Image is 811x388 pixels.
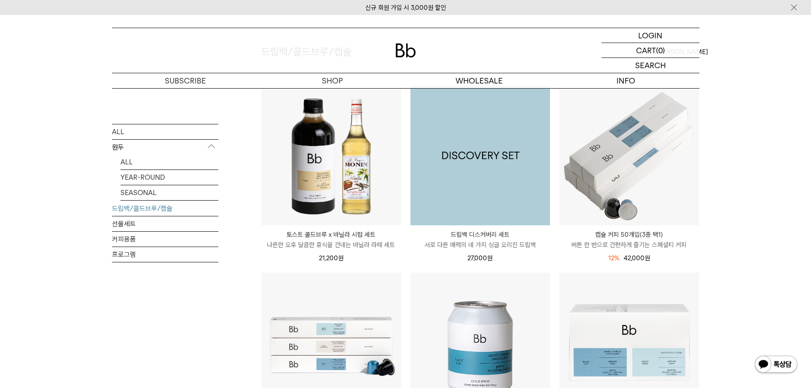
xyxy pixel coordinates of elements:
a: SEASONAL [120,185,218,200]
img: 1000001174_add2_035.jpg [410,86,550,225]
a: 신규 회원 가입 시 3,000원 할인 [365,4,446,11]
a: CART (0) [602,43,699,58]
span: 원 [338,254,344,262]
p: 나른한 오후 달콤한 휴식을 건네는 바닐라 라떼 세트 [261,240,401,250]
a: ALL [120,154,218,169]
a: 드립백 디스커버리 세트 서로 다른 매력의 네 가지 싱글 오리진 드립백 [410,230,550,250]
img: 토스트 콜드브루 x 바닐라 시럽 세트 [261,86,401,225]
p: INFO [553,73,699,88]
div: 12% [608,253,619,263]
a: YEAR-ROUND [120,170,218,184]
p: CART [636,43,656,57]
a: 프로그램 [112,247,218,262]
a: ALL [112,124,218,139]
p: WHOLESALE [406,73,553,88]
a: 커피용품 [112,231,218,246]
a: 드립백/콜드브루/캡슐 [112,201,218,216]
p: 토스트 콜드브루 x 바닐라 시럽 세트 [261,230,401,240]
span: 21,200 [319,254,344,262]
a: SHOP [259,73,406,88]
p: 서로 다른 매력의 네 가지 싱글 오리진 드립백 [410,240,550,250]
a: 선물세트 [112,216,218,231]
a: 캡슐 커피 50개입(3종 택1) 버튼 한 번으로 간편하게 즐기는 스페셜티 커피 [559,230,699,250]
a: 토스트 콜드브루 x 바닐라 시럽 세트 나른한 오후 달콤한 휴식을 건네는 바닐라 라떼 세트 [261,230,401,250]
img: 캡슐 커피 50개입(3종 택1) [559,86,699,225]
span: 원 [645,254,650,262]
a: 드립백 디스커버리 세트 [410,86,550,225]
p: 캡슐 커피 50개입(3종 택1) [559,230,699,240]
span: 27,000 [467,254,493,262]
a: SUBSCRIBE [112,73,259,88]
a: LOGIN [602,28,699,43]
p: 버튼 한 번으로 간편하게 즐기는 스페셜티 커피 [559,240,699,250]
p: SEARCH [635,58,666,73]
img: 로고 [395,43,416,57]
img: 카카오톡 채널 1:1 채팅 버튼 [754,355,798,375]
p: LOGIN [638,28,662,43]
p: (0) [656,43,665,57]
span: 원 [487,254,493,262]
p: 드립백 디스커버리 세트 [410,230,550,240]
p: 원두 [112,139,218,155]
span: 42,000 [624,254,650,262]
